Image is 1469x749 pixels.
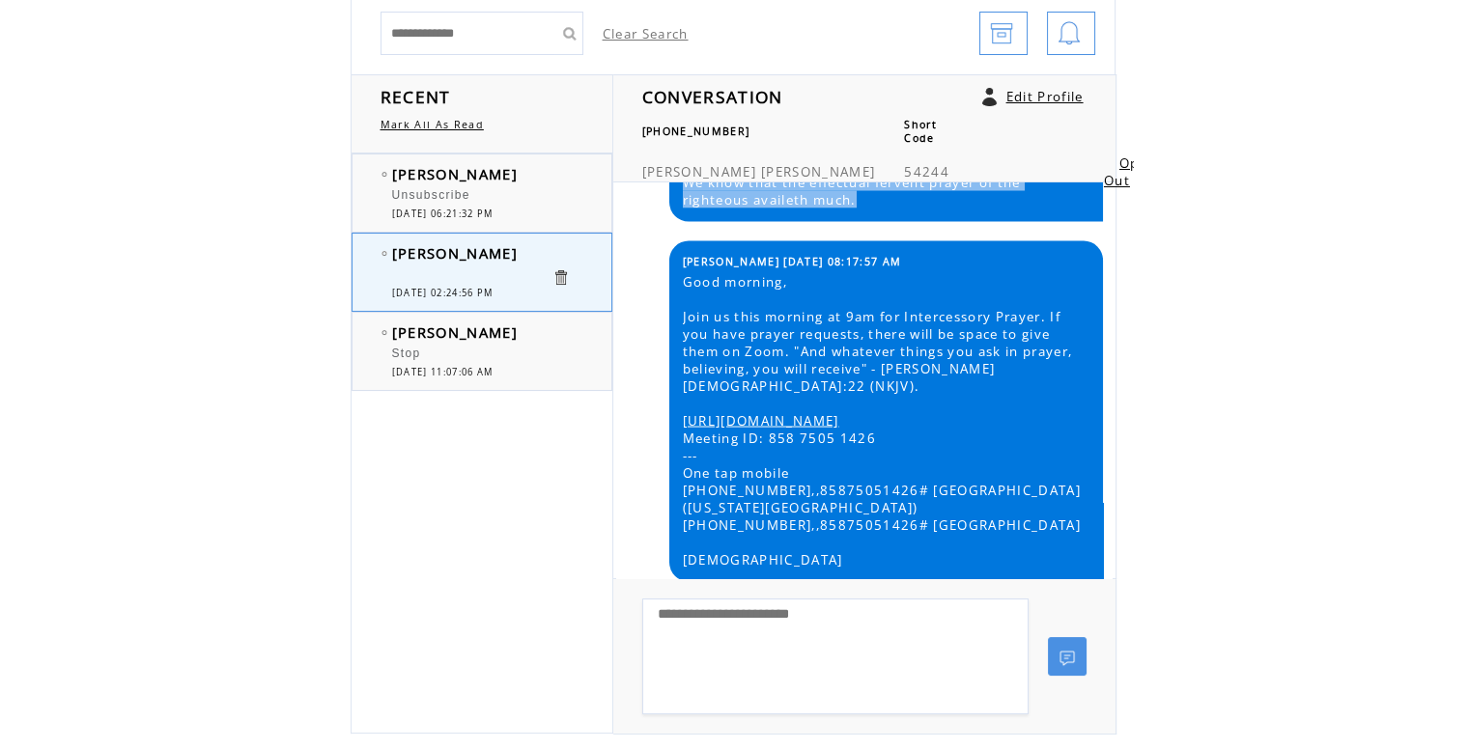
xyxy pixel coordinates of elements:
span: Good morning, Join us this morning at 9am for Intercessory Prayer. If you have prayer requests, t... [683,272,1088,568]
span: [PERSON_NAME] [392,243,518,263]
span: [PERSON_NAME] [761,163,875,180]
img: bell.png [1058,13,1081,56]
span: [PERSON_NAME] [DATE] 08:17:57 AM [683,254,902,267]
a: [URL][DOMAIN_NAME] [683,411,839,429]
a: Edit Profile [1006,88,1084,105]
a: Opt Out [1104,154,1145,189]
span: [DATE] 02:24:56 PM [392,287,494,299]
a: Click to delete these messgaes [551,268,570,287]
img: bulletEmpty.png [381,172,387,177]
img: bulletEmpty.png [381,330,387,335]
span: RECENT [381,85,451,108]
span: 54244 [904,163,949,180]
a: Mark All As Read [381,118,484,131]
span: Stop [392,347,421,360]
img: archive.png [990,13,1013,56]
span: [PERSON_NAME] [642,163,756,180]
span: [PERSON_NAME] [392,164,518,183]
img: bulletEmpty.png [381,251,387,256]
span: CONVERSATION [642,85,783,108]
span: Short Code [904,118,937,145]
span: [PERSON_NAME] [392,322,518,342]
span: [PHONE_NUMBER] [642,125,750,138]
span: [DATE] 11:07:06 AM [392,366,494,378]
a: Click to edit user profile [982,88,997,106]
span: Unsubscribe [392,188,470,202]
span: [DATE] 06:21:32 PM [392,208,494,220]
a: Clear Search [603,25,689,42]
input: Submit [554,12,583,55]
